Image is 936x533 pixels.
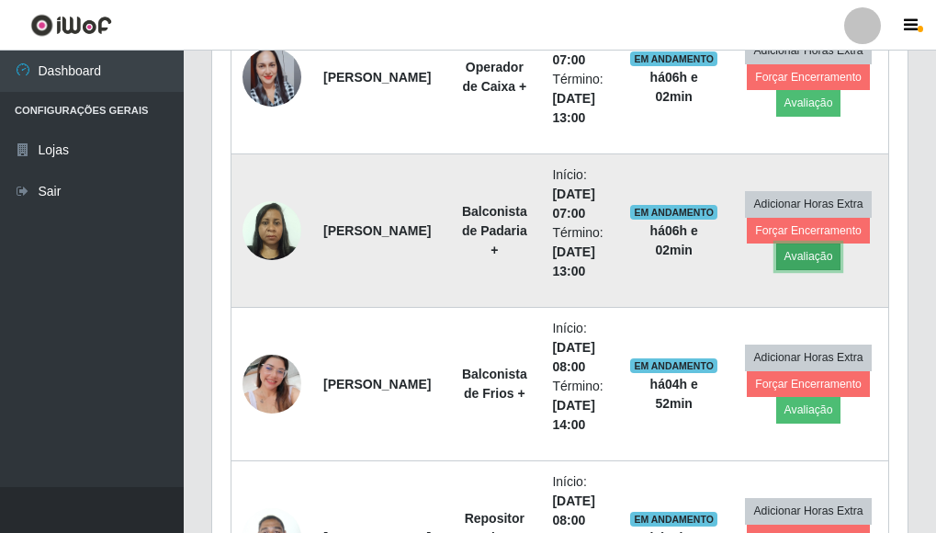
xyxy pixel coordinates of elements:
[630,358,717,373] span: EM ANDAMENTO
[462,60,526,94] strong: Operador de Caixa +
[552,340,594,374] time: [DATE] 08:00
[552,223,608,281] li: Término:
[552,187,594,221] time: [DATE] 07:00
[747,64,870,90] button: Forçar Encerramento
[552,165,608,223] li: Início:
[552,377,608,435] li: Término:
[630,205,717,220] span: EM ANDAMENTO
[776,90,841,116] button: Avaliação
[323,70,431,85] strong: [PERSON_NAME]
[650,377,698,411] strong: há 04 h e 52 min
[776,244,841,269] button: Avaliação
[552,398,594,432] time: [DATE] 14:00
[776,397,841,423] button: Avaliação
[745,345,871,370] button: Adicionar Horas Extra
[650,223,698,257] strong: há 06 h e 02 min
[552,91,594,125] time: [DATE] 13:00
[552,472,608,530] li: Início:
[242,191,301,269] img: 1706663967220.jpeg
[30,14,112,37] img: CoreUI Logo
[650,70,698,104] strong: há 06 h e 02 min
[323,223,431,238] strong: [PERSON_NAME]
[745,498,871,524] button: Adicionar Horas Extra
[242,332,301,437] img: 1708364606338.jpeg
[323,377,431,391] strong: [PERSON_NAME]
[552,244,594,278] time: [DATE] 13:00
[630,51,717,66] span: EM ANDAMENTO
[745,38,871,63] button: Adicionar Horas Extra
[462,367,527,401] strong: Balconista de Frios +
[747,218,870,244] button: Forçar Encerramento
[747,371,870,397] button: Forçar Encerramento
[462,204,527,257] strong: Balconista de Padaria +
[552,319,608,377] li: Início:
[745,191,871,217] button: Adicionar Horas Extra
[552,493,594,527] time: [DATE] 08:00
[630,512,717,527] span: EM ANDAMENTO
[242,25,301,130] img: 1689874098010.jpeg
[552,70,608,128] li: Término:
